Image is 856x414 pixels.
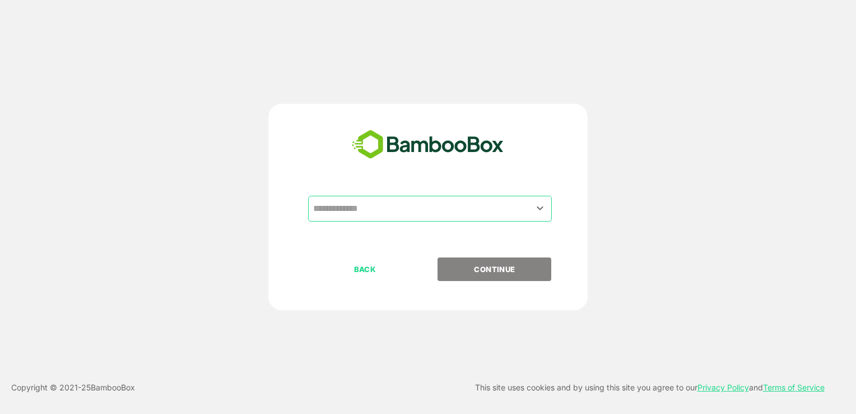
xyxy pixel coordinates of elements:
button: Open [533,201,548,216]
a: Terms of Service [763,383,825,392]
p: This site uses cookies and by using this site you agree to our and [475,381,825,394]
a: Privacy Policy [697,383,749,392]
img: bamboobox [346,126,510,163]
button: CONTINUE [438,257,551,281]
p: Copyright © 2021- 25 BambooBox [11,381,135,394]
p: CONTINUE [439,263,551,275]
button: BACK [308,257,422,281]
p: BACK [309,263,421,275]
